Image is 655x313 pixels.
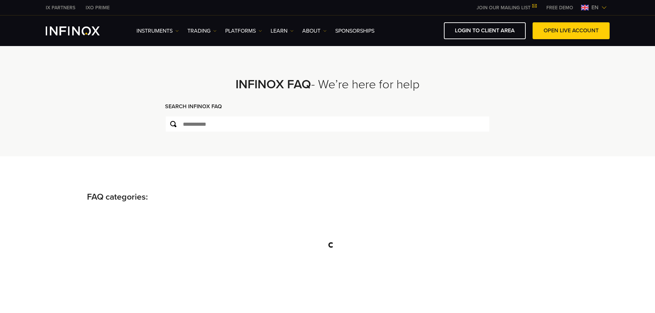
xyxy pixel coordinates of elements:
[46,26,116,35] a: INFINOX Logo
[471,5,541,11] a: JOIN OUR MAILING LIST
[236,77,311,92] strong: INFINOX FAQ
[87,191,568,204] p: FAQ categories:
[589,3,601,12] span: en
[541,4,578,11] a: INFINOX MENU
[533,22,610,39] a: OPEN LIVE ACCOUNT
[444,22,526,39] a: LOGIN TO CLIENT AREA
[271,27,294,35] a: Learn
[80,4,115,11] a: INFINOX
[147,77,508,92] h2: - We’re here for help
[187,27,217,35] a: TRADING
[302,27,327,35] a: ABOUT
[225,27,262,35] a: PLATFORMS
[335,27,374,35] a: SPONSORSHIPS
[137,27,179,35] a: Instruments
[165,103,222,110] strong: SEARCH INFINOX FAQ
[41,4,80,11] a: INFINOX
